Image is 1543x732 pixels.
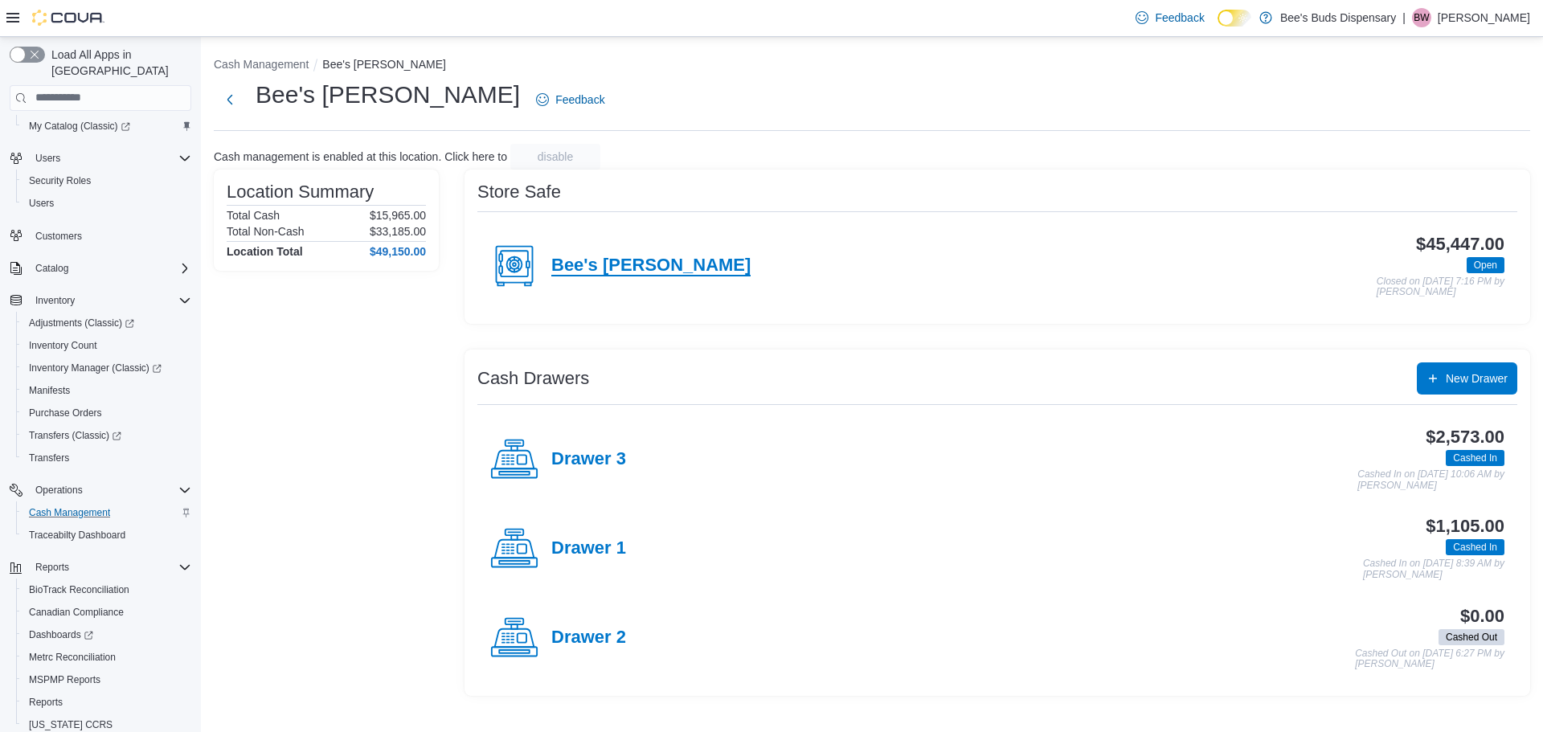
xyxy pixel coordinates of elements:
[16,334,198,357] button: Inventory Count
[16,402,198,424] button: Purchase Orders
[29,718,113,731] span: [US_STATE] CCRS
[29,429,121,442] span: Transfers (Classic)
[555,92,604,108] span: Feedback
[23,525,132,545] a: Traceabilty Dashboard
[16,646,198,669] button: Metrc Reconciliation
[1446,630,1497,644] span: Cashed Out
[3,479,198,501] button: Operations
[16,624,198,646] a: Dashboards
[29,362,162,374] span: Inventory Manager (Classic)
[29,628,93,641] span: Dashboards
[1426,517,1504,536] h3: $1,105.00
[214,84,246,116] button: Next
[3,147,198,170] button: Users
[1439,629,1504,645] span: Cashed Out
[23,525,191,545] span: Traceabilty Dashboard
[35,262,68,275] span: Catalog
[35,561,69,574] span: Reports
[29,226,191,246] span: Customers
[29,558,76,577] button: Reports
[29,120,130,133] span: My Catalog (Classic)
[23,403,191,423] span: Purchase Orders
[370,245,426,258] h4: $49,150.00
[16,192,198,215] button: Users
[1363,558,1504,580] p: Cashed In on [DATE] 8:39 AM by [PERSON_NAME]
[1438,8,1530,27] p: [PERSON_NAME]
[29,529,125,542] span: Traceabilty Dashboard
[227,182,374,202] h3: Location Summary
[23,381,191,400] span: Manifests
[35,294,75,307] span: Inventory
[23,336,191,355] span: Inventory Count
[29,673,100,686] span: MSPMP Reports
[16,601,198,624] button: Canadian Compliance
[29,407,102,419] span: Purchase Orders
[23,117,191,136] span: My Catalog (Classic)
[1412,8,1431,27] div: Barbara Wilson
[29,149,191,168] span: Users
[29,506,110,519] span: Cash Management
[23,448,76,468] a: Transfers
[23,448,191,468] span: Transfers
[29,149,67,168] button: Users
[214,56,1530,76] nav: An example of EuiBreadcrumbs
[23,503,191,522] span: Cash Management
[510,144,600,170] button: disable
[1446,450,1504,466] span: Cashed In
[214,150,507,163] p: Cash management is enabled at this location. Click here to
[1460,607,1504,626] h3: $0.00
[29,651,116,664] span: Metrc Reconciliation
[45,47,191,79] span: Load All Apps in [GEOGRAPHIC_DATA]
[23,194,60,213] a: Users
[29,227,88,246] a: Customers
[29,291,81,310] button: Inventory
[23,580,136,599] a: BioTrack Reconciliation
[29,317,134,329] span: Adjustments (Classic)
[3,224,198,247] button: Customers
[23,648,191,667] span: Metrc Reconciliation
[29,452,69,464] span: Transfers
[370,209,426,222] p: $15,965.00
[35,484,83,497] span: Operations
[16,524,198,546] button: Traceabilty Dashboard
[29,291,191,310] span: Inventory
[16,312,198,334] a: Adjustments (Classic)
[1402,8,1406,27] p: |
[29,481,191,500] span: Operations
[1357,469,1504,491] p: Cashed In on [DATE] 10:06 AM by [PERSON_NAME]
[1416,235,1504,254] h3: $45,447.00
[16,379,198,402] button: Manifests
[1467,257,1504,273] span: Open
[16,669,198,691] button: MSPMP Reports
[551,449,626,470] h4: Drawer 3
[256,79,520,111] h1: Bee's [PERSON_NAME]
[23,670,191,689] span: MSPMP Reports
[16,691,198,714] button: Reports
[1417,362,1517,395] button: New Drawer
[16,170,198,192] button: Security Roles
[3,556,198,579] button: Reports
[23,426,128,445] a: Transfers (Classic)
[16,424,198,447] a: Transfers (Classic)
[477,369,589,388] h3: Cash Drawers
[227,225,305,238] h6: Total Non-Cash
[23,381,76,400] a: Manifests
[23,503,117,522] a: Cash Management
[23,693,191,712] span: Reports
[551,256,751,276] h4: Bee's [PERSON_NAME]
[16,579,198,601] button: BioTrack Reconciliation
[16,115,198,137] a: My Catalog (Classic)
[477,182,561,202] h3: Store Safe
[1426,427,1504,447] h3: $2,573.00
[29,384,70,397] span: Manifests
[16,501,198,524] button: Cash Management
[1377,276,1504,298] p: Closed on [DATE] 7:16 PM by [PERSON_NAME]
[23,171,97,190] a: Security Roles
[35,152,60,165] span: Users
[23,117,137,136] a: My Catalog (Classic)
[1129,2,1210,34] a: Feedback
[538,149,573,165] span: disable
[29,197,54,210] span: Users
[1453,540,1497,554] span: Cashed In
[23,358,168,378] a: Inventory Manager (Classic)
